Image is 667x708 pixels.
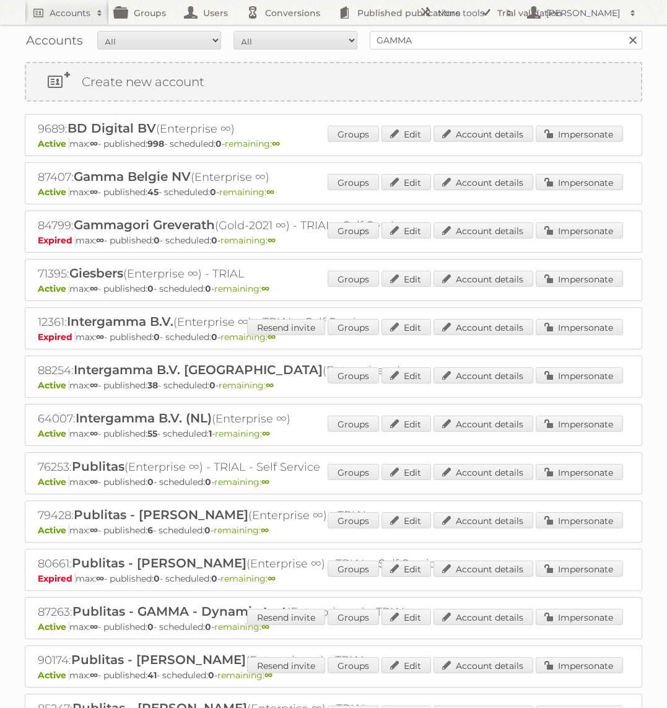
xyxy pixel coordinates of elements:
[434,271,533,287] a: Account details
[210,186,216,198] strong: 0
[434,512,533,528] a: Account details
[74,507,248,522] span: Publitas - [PERSON_NAME]
[38,459,471,475] h2: 76253: (Enterprise ∞) - TRIAL - Self Service
[328,609,379,625] a: Groups
[38,186,69,198] span: Active
[74,217,215,232] span: Gammagori Greverath
[90,138,98,149] strong: ∞
[96,331,104,343] strong: ∞
[147,525,153,536] strong: 6
[268,573,276,584] strong: ∞
[38,362,471,378] h2: 88254: (Enterprise ∞)
[381,416,431,432] a: Edit
[69,266,123,281] span: Giesbers
[214,621,269,632] span: remaining:
[543,7,624,19] h2: [PERSON_NAME]
[381,319,431,335] a: Edit
[536,367,623,383] a: Impersonate
[434,367,533,383] a: Account details
[247,657,325,673] a: Resend invite
[434,561,533,577] a: Account details
[90,525,98,536] strong: ∞
[38,169,471,185] h2: 87407: (Enterprise ∞)
[38,670,69,681] span: Active
[90,621,98,632] strong: ∞
[211,331,217,343] strong: 0
[38,217,471,234] h2: 84799: (Gold-2021 ∞) - TRIAL - Self Service
[536,464,623,480] a: Impersonate
[154,573,160,584] strong: 0
[381,609,431,625] a: Edit
[74,169,191,184] span: Gamma Belgie NV
[71,652,246,667] span: Publitas - [PERSON_NAME]
[381,271,431,287] a: Edit
[536,609,623,625] a: Impersonate
[328,561,379,577] a: Groups
[204,525,211,536] strong: 0
[38,314,471,330] h2: 12361: (Enterprise ∞) - TRIAL - Self Service
[205,476,211,487] strong: 0
[38,476,629,487] p: max: - published: - scheduled: -
[328,512,379,528] a: Groups
[96,573,104,584] strong: ∞
[205,283,211,294] strong: 0
[38,621,629,632] p: max: - published: - scheduled: -
[536,126,623,142] a: Impersonate
[536,512,623,528] a: Impersonate
[266,186,274,198] strong: ∞
[90,428,98,439] strong: ∞
[205,621,211,632] strong: 0
[328,126,379,142] a: Groups
[38,556,471,572] h2: 80661: (Enterprise ∞) - TRIAL - Self Service
[90,476,98,487] strong: ∞
[381,561,431,577] a: Edit
[261,283,269,294] strong: ∞
[209,428,212,439] strong: 1
[68,121,156,136] span: BD Digital BV
[147,428,157,439] strong: 55
[434,657,533,673] a: Account details
[38,283,69,294] span: Active
[208,670,214,681] strong: 0
[26,63,641,100] a: Create new account
[268,235,276,246] strong: ∞
[220,331,276,343] span: remaining:
[214,525,269,536] span: remaining:
[381,126,431,142] a: Edit
[38,331,629,343] p: max: - published: - scheduled: -
[261,476,269,487] strong: ∞
[328,657,379,673] a: Groups
[147,670,157,681] strong: 41
[38,525,69,536] span: Active
[38,283,629,294] p: max: - published: - scheduled: -
[214,476,269,487] span: remaining:
[381,464,431,480] a: Edit
[220,235,276,246] span: remaining:
[38,428,629,439] p: max: - published: - scheduled: -
[72,556,246,570] span: Publitas - [PERSON_NAME]
[38,604,471,620] h2: 87263: (Enterprise ∞) - TRIAL
[381,174,431,190] a: Edit
[38,670,629,681] p: max: - published: - scheduled: -
[216,138,222,149] strong: 0
[536,657,623,673] a: Impersonate
[147,283,154,294] strong: 0
[90,186,98,198] strong: ∞
[381,367,431,383] a: Edit
[217,670,272,681] span: remaining:
[38,652,471,668] h2: 90174: (Enterprise ∞) - TRIAL
[536,222,623,238] a: Impersonate
[38,621,69,632] span: Active
[328,271,379,287] a: Groups
[219,380,274,391] span: remaining:
[72,604,287,619] span: Publitas - GAMMA - Dynamic test
[272,138,280,149] strong: ∞
[38,525,629,536] p: max: - published: - scheduled: -
[262,428,270,439] strong: ∞
[209,380,216,391] strong: 0
[434,609,533,625] a: Account details
[536,416,623,432] a: Impersonate
[381,657,431,673] a: Edit
[328,367,379,383] a: Groups
[38,476,69,487] span: Active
